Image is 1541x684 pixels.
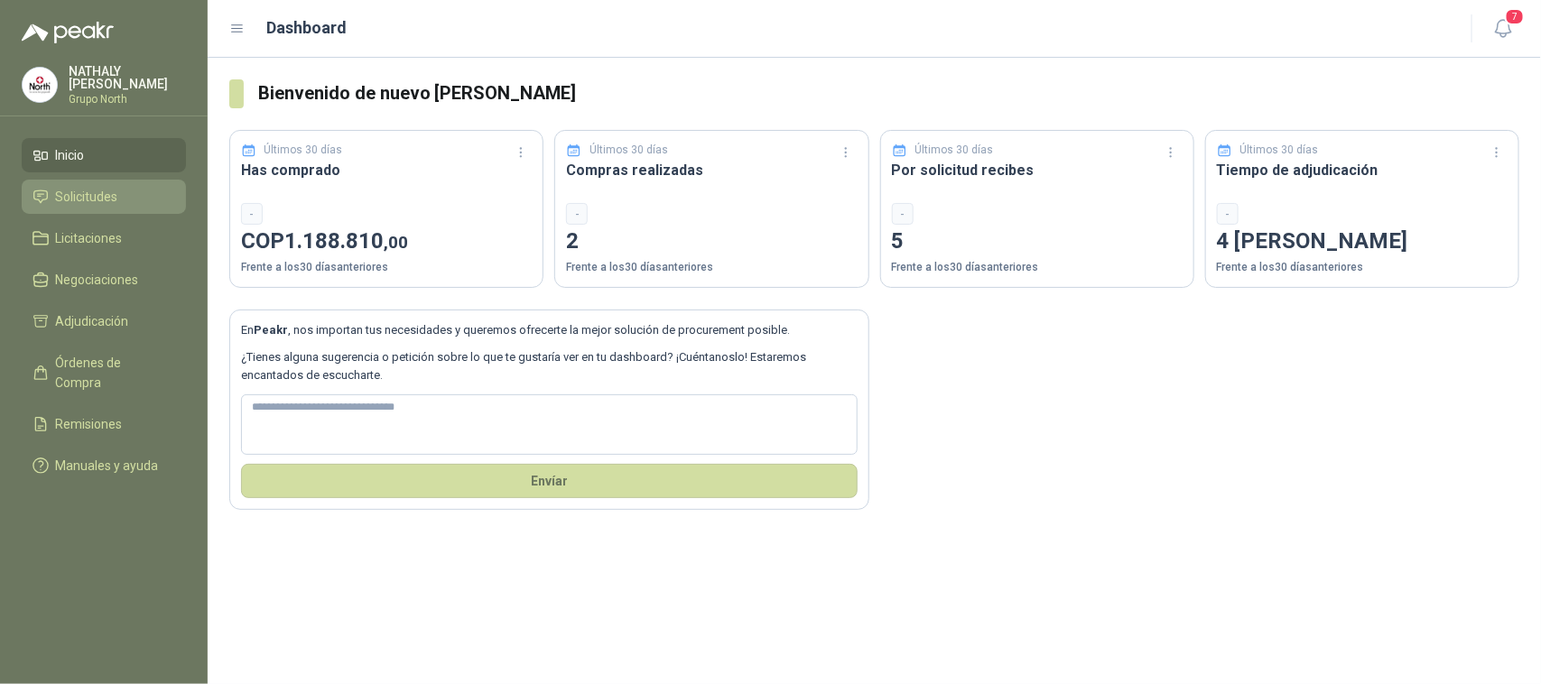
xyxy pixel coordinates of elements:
p: NATHALY [PERSON_NAME] [69,65,186,90]
p: Grupo North [69,94,186,105]
p: 2 [566,225,857,259]
span: Remisiones [56,414,123,434]
h3: Por solicitud recibes [892,159,1183,181]
span: Negociaciones [56,270,139,290]
div: - [1217,203,1239,225]
span: ,00 [384,232,408,253]
p: Últimos 30 días [589,142,668,159]
p: COP [241,225,532,259]
div: - [566,203,588,225]
span: Manuales y ayuda [56,456,159,476]
h3: Compras realizadas [566,159,857,181]
h1: Dashboard [267,15,348,41]
p: Últimos 30 días [265,142,343,159]
h3: Tiempo de adjudicación [1217,159,1508,181]
span: 7 [1505,8,1525,25]
img: Logo peakr [22,22,114,43]
span: Inicio [56,145,85,165]
a: Inicio [22,138,186,172]
button: Envíar [241,464,858,498]
p: Últimos 30 días [914,142,993,159]
p: 4 [PERSON_NAME] [1217,225,1508,259]
p: ¿Tienes alguna sugerencia o petición sobre lo que te gustaría ver en tu dashboard? ¡Cuéntanoslo! ... [241,348,858,385]
h3: Has comprado [241,159,532,181]
p: Frente a los 30 días anteriores [566,259,857,276]
div: - [892,203,914,225]
p: Frente a los 30 días anteriores [1217,259,1508,276]
span: Órdenes de Compra [56,353,169,393]
b: Peakr [254,323,288,337]
a: Solicitudes [22,180,186,214]
a: Órdenes de Compra [22,346,186,400]
span: Licitaciones [56,228,123,248]
p: Frente a los 30 días anteriores [892,259,1183,276]
p: Frente a los 30 días anteriores [241,259,532,276]
img: Company Logo [23,68,57,102]
p: Últimos 30 días [1239,142,1318,159]
button: 7 [1487,13,1519,45]
div: - [241,203,263,225]
p: 5 [892,225,1183,259]
a: Manuales y ayuda [22,448,186,483]
p: En , nos importan tus necesidades y queremos ofrecerte la mejor solución de procurement posible. [241,321,858,339]
a: Remisiones [22,407,186,441]
a: Licitaciones [22,221,186,255]
span: Adjudicación [56,311,129,331]
a: Negociaciones [22,263,186,297]
h3: Bienvenido de nuevo [PERSON_NAME] [258,79,1519,107]
span: 1.188.810 [284,228,408,254]
a: Adjudicación [22,304,186,338]
span: Solicitudes [56,187,118,207]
